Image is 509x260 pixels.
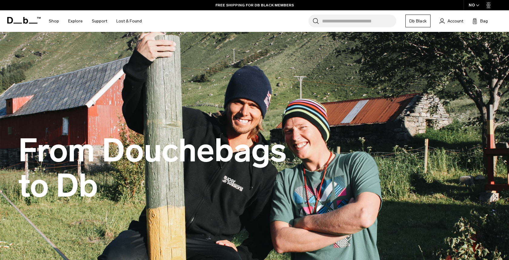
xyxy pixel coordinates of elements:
[472,17,488,25] button: Bag
[480,18,488,24] span: Bag
[44,10,146,32] nav: Main Navigation
[116,10,142,32] a: Lost & Found
[68,10,83,32] a: Explore
[405,15,431,27] a: Db Black
[440,17,463,25] a: Account
[92,10,107,32] a: Support
[215,2,294,8] a: FREE SHIPPING FOR DB BLACK MEMBERS
[18,133,291,203] h1: From Douchebags to Db
[447,18,463,24] span: Account
[49,10,59,32] a: Shop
